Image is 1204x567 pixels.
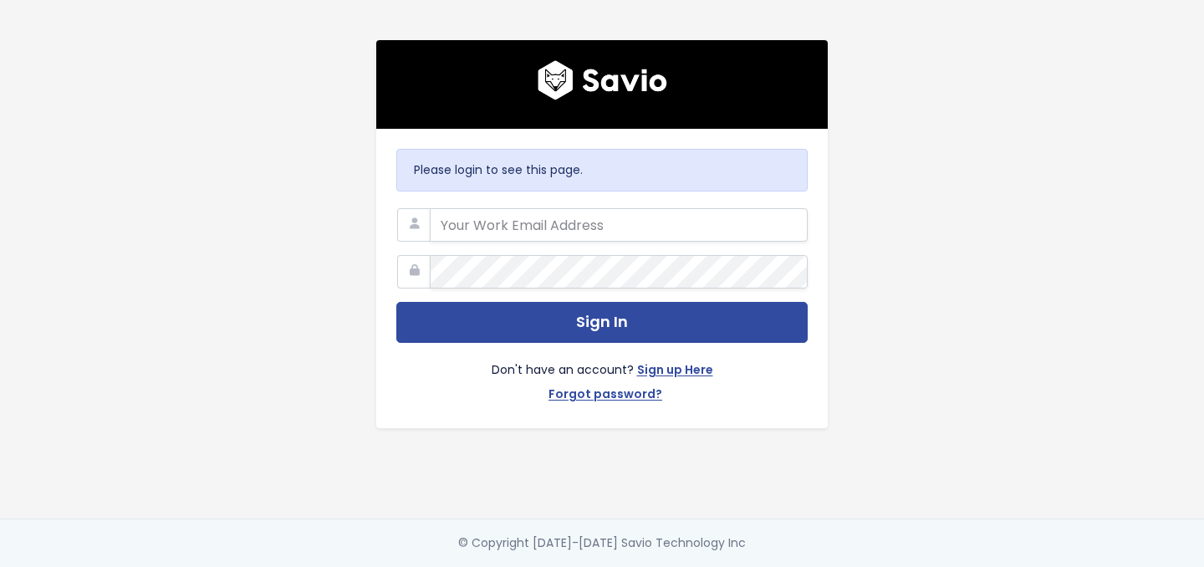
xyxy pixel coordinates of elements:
[637,360,713,384] a: Sign up Here
[396,302,808,343] button: Sign In
[414,160,790,181] p: Please login to see this page.
[538,60,667,100] img: logo600x187.a314fd40982d.png
[548,384,662,408] a: Forgot password?
[430,208,808,242] input: Your Work Email Address
[396,343,808,408] div: Don't have an account?
[458,533,746,554] div: © Copyright [DATE]-[DATE] Savio Technology Inc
